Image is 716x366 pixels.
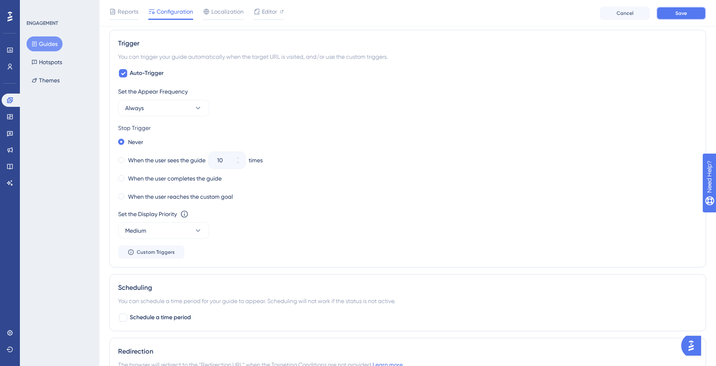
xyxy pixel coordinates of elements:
[130,313,191,323] span: Schedule a time period
[128,137,143,147] label: Never
[118,222,209,239] button: Medium
[128,192,233,202] label: When the user reaches the custom goal
[118,87,697,96] div: Set the Appear Frequency
[118,347,697,356] div: Redirection
[118,123,697,133] div: Stop Trigger
[675,10,687,17] span: Save
[27,20,58,26] div: ENGAGEMENT
[118,209,177,219] div: Set the Display Priority
[118,246,184,259] button: Custom Triggers
[27,36,63,51] button: Guides
[118,283,697,293] div: Scheduling
[27,73,65,88] button: Themes
[211,7,244,17] span: Localization
[656,7,706,20] button: Save
[137,249,175,255] span: Custom Triggers
[249,155,263,165] div: times
[128,155,206,165] label: When the user sees the guide
[125,103,144,113] span: Always
[118,39,697,48] div: Trigger
[118,296,697,306] div: You can schedule a time period for your guide to appear. Scheduling will not work if the status i...
[118,7,138,17] span: Reports
[118,52,697,62] div: You can trigger your guide automatically when the target URL is visited, and/or use the custom tr...
[617,10,634,17] span: Cancel
[128,173,222,183] label: When the user completes the guide
[130,68,164,78] span: Auto-Trigger
[681,333,706,358] iframe: UserGuiding AI Assistant Launcher
[157,7,193,17] span: Configuration
[118,100,209,116] button: Always
[600,7,650,20] button: Cancel
[125,226,146,236] span: Medium
[19,2,52,12] span: Need Help?
[262,7,277,17] span: Editor
[27,55,67,70] button: Hotspots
